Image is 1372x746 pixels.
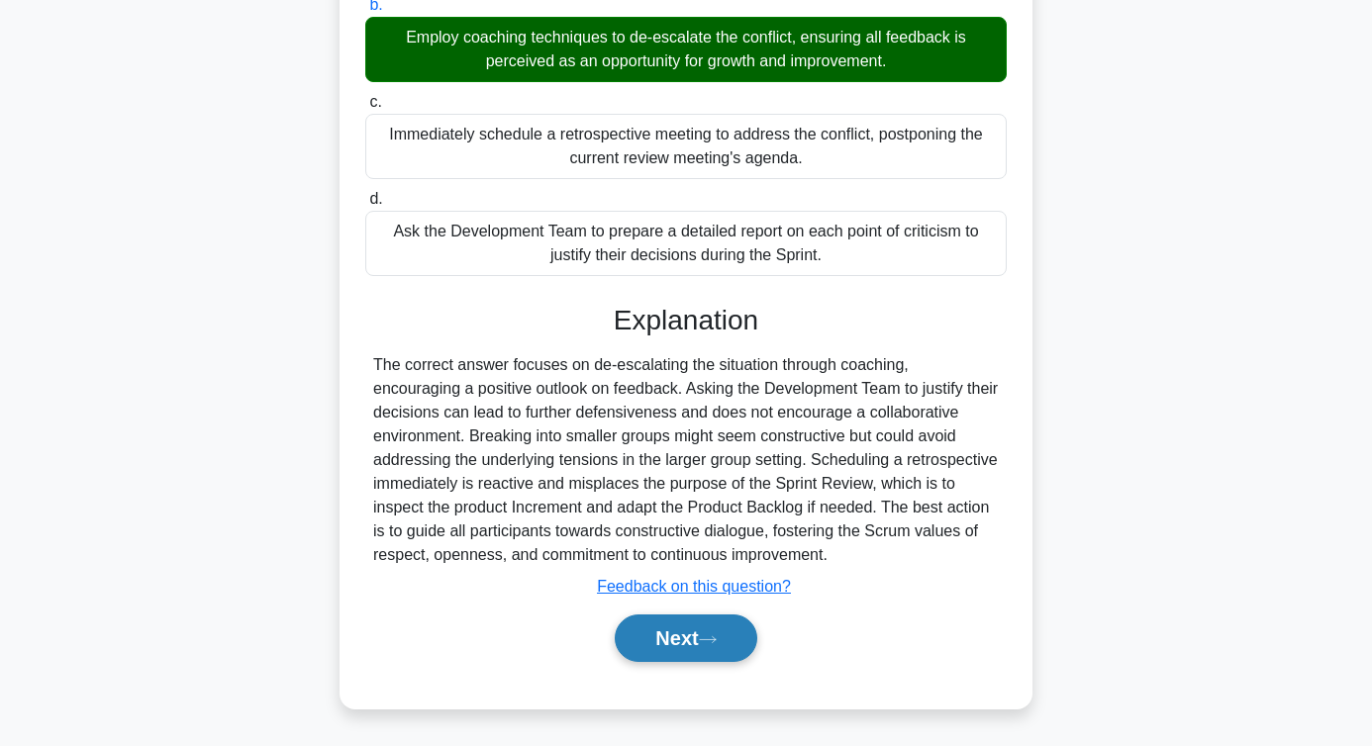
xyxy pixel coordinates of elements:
[369,93,381,110] span: c.
[615,614,756,662] button: Next
[373,353,999,567] div: The correct answer focuses on de-escalating the situation through coaching, encouraging a positiv...
[365,17,1007,82] div: Employ coaching techniques to de-escalate the conflict, ensuring all feedback is perceived as an ...
[365,211,1007,276] div: Ask the Development Team to prepare a detailed report on each point of criticism to justify their...
[365,114,1007,179] div: Immediately schedule a retrospective meeting to address the conflict, postponing the current revi...
[377,304,995,337] h3: Explanation
[369,190,382,207] span: d.
[597,578,791,595] a: Feedback on this question?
